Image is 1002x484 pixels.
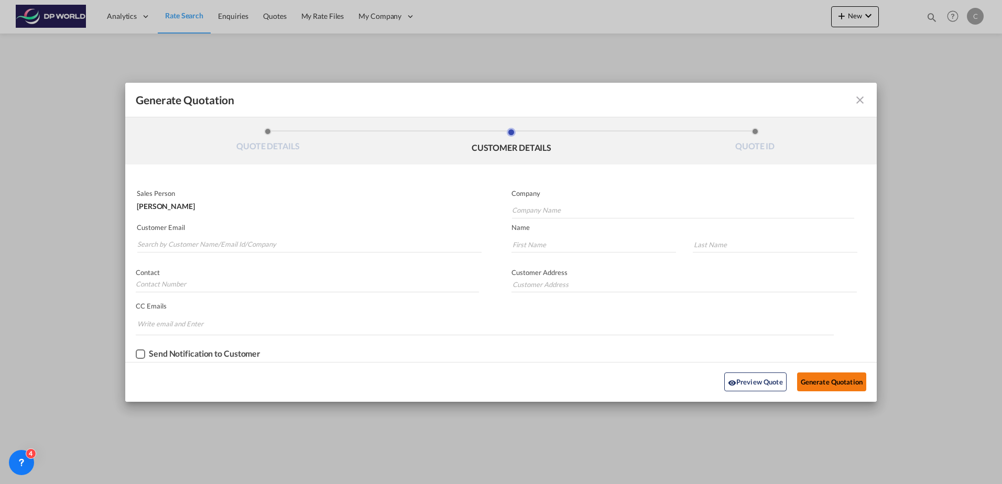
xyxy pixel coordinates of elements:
input: Customer Address [511,277,857,292]
input: Chips input. [137,315,216,332]
md-dialog: Generate QuotationQUOTE ... [125,83,877,402]
input: Search by Customer Name/Email Id/Company [137,237,482,252]
li: QUOTE ID [633,128,877,156]
md-checkbox: Checkbox No Ink [136,349,260,359]
input: Last Name [693,237,857,252]
md-icon: icon-close fg-AAA8AD cursor m-0 [854,94,866,106]
li: QUOTE DETAILS [146,128,390,156]
p: Customer Email [137,223,482,232]
button: icon-eyePreview Quote [724,372,787,391]
md-chips-wrap: Chips container. Enter the text area, then type text, and press enter to add a chip. [136,314,834,335]
span: Customer Address [511,268,568,277]
md-icon: icon-eye [728,379,736,387]
p: Contact [136,268,479,277]
p: Name [511,223,877,232]
button: Generate Quotation [797,372,866,391]
div: Send Notification to Customer [149,349,260,358]
input: Company Name [512,203,854,218]
p: CC Emails [136,302,834,310]
input: Contact Number [136,277,479,292]
p: Company [511,189,854,197]
p: Sales Person [137,189,479,197]
li: CUSTOMER DETAILS [390,128,634,156]
div: [PERSON_NAME] [137,197,479,210]
span: Generate Quotation [136,93,234,107]
input: First Name [511,237,676,252]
